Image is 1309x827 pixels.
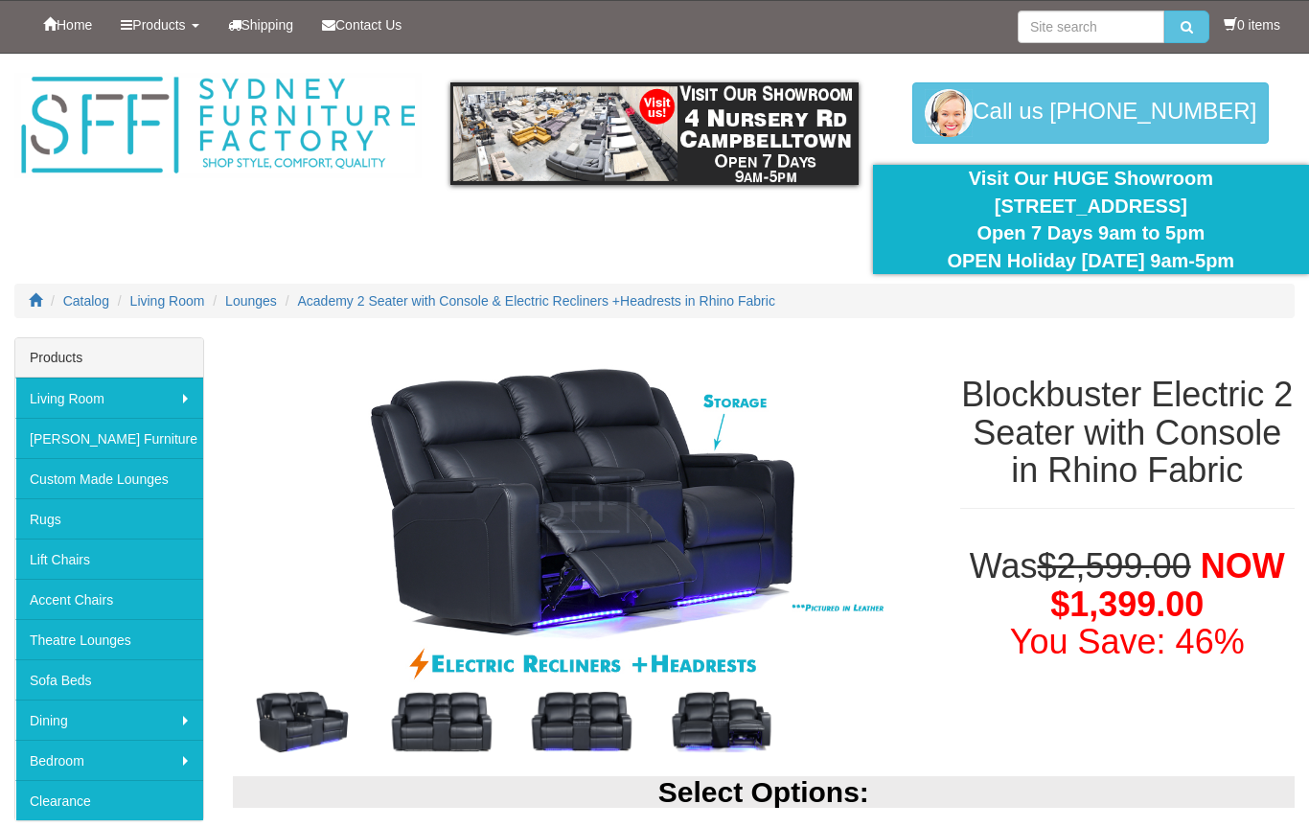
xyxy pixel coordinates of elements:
a: Theatre Lounges [15,619,203,659]
span: Products [132,17,185,33]
a: Accent Chairs [15,579,203,619]
a: Custom Made Lounges [15,458,203,498]
span: Contact Us [335,17,402,33]
div: Products [15,338,203,378]
a: Contact Us [308,1,416,49]
a: Dining [15,700,203,740]
li: 0 items [1224,15,1280,34]
a: Lounges [225,293,277,309]
a: Lift Chairs [15,539,203,579]
h1: Blockbuster Electric 2 Seater with Console in Rhino Fabric [960,376,1295,490]
h1: Was [960,547,1295,661]
a: Sofa Beds [15,659,203,700]
a: Shipping [214,1,309,49]
a: Academy 2 Seater with Console & Electric Recliners +Headrests in Rhino Fabric [298,293,775,309]
a: Catalog [63,293,109,309]
img: Sydney Furniture Factory [14,73,422,178]
a: Clearance [15,780,203,820]
a: [PERSON_NAME] Furniture [15,418,203,458]
del: $2,599.00 [1038,546,1191,586]
img: showroom.gif [450,82,858,185]
b: Select Options: [658,776,869,808]
span: NOW $1,399.00 [1050,546,1284,624]
a: Home [29,1,106,49]
font: You Save: 46% [1010,622,1245,661]
a: Bedroom [15,740,203,780]
input: Site search [1018,11,1164,43]
span: Home [57,17,92,33]
a: Rugs [15,498,203,539]
a: Living Room [130,293,205,309]
a: Living Room [15,378,203,418]
div: Visit Our HUGE Showroom [STREET_ADDRESS] Open 7 Days 9am to 5pm OPEN Holiday [DATE] 9am-5pm [887,165,1295,274]
a: Products [106,1,213,49]
span: Shipping [241,17,294,33]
